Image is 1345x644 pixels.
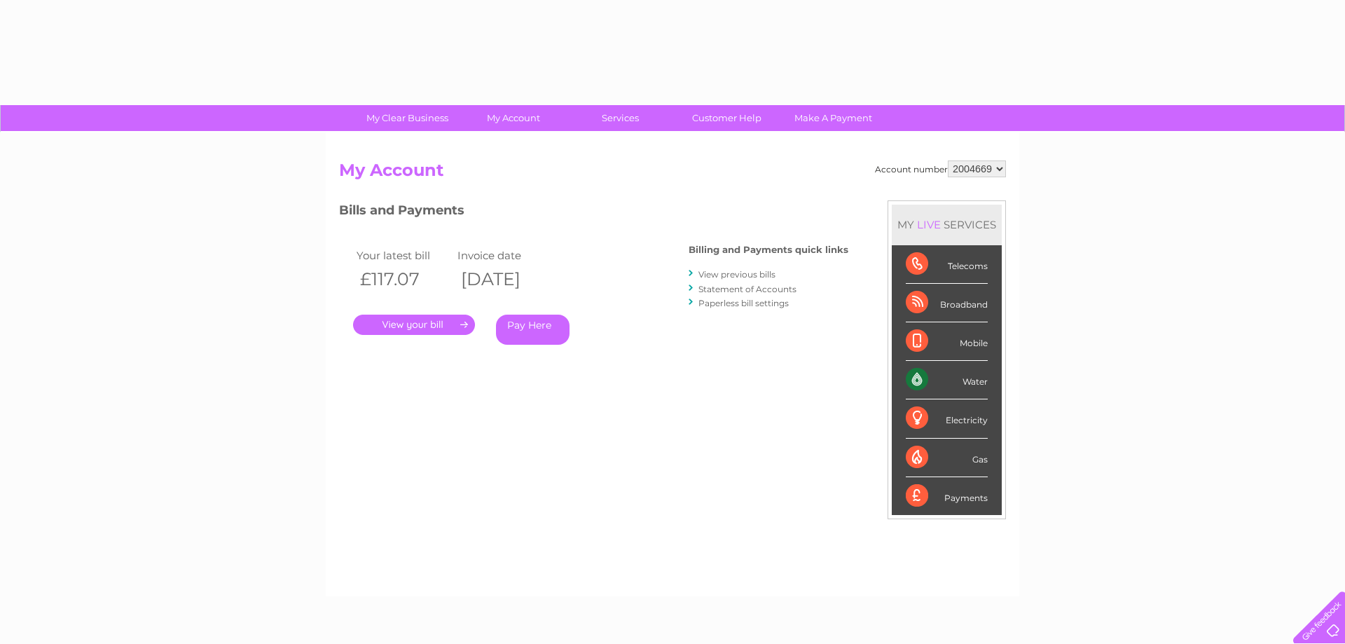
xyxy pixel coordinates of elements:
a: My Clear Business [350,105,465,131]
div: Mobile [906,322,988,361]
a: Make A Payment [775,105,891,131]
a: Services [563,105,678,131]
h2: My Account [339,160,1006,187]
div: Payments [906,477,988,515]
div: LIVE [914,218,944,231]
div: Telecoms [906,245,988,284]
a: Statement of Accounts [698,284,796,294]
td: Invoice date [454,246,555,265]
div: Account number [875,160,1006,177]
h4: Billing and Payments quick links [689,245,848,255]
a: . [353,315,475,335]
a: Paperless bill settings [698,298,789,308]
div: Gas [906,439,988,477]
th: £117.07 [353,265,454,294]
a: View previous bills [698,269,775,280]
div: Broadband [906,284,988,322]
div: Electricity [906,399,988,438]
a: My Account [456,105,572,131]
a: Customer Help [669,105,785,131]
th: [DATE] [454,265,555,294]
h3: Bills and Payments [339,200,848,225]
div: Water [906,361,988,399]
a: Pay Here [496,315,570,345]
td: Your latest bill [353,246,454,265]
div: MY SERVICES [892,205,1002,245]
